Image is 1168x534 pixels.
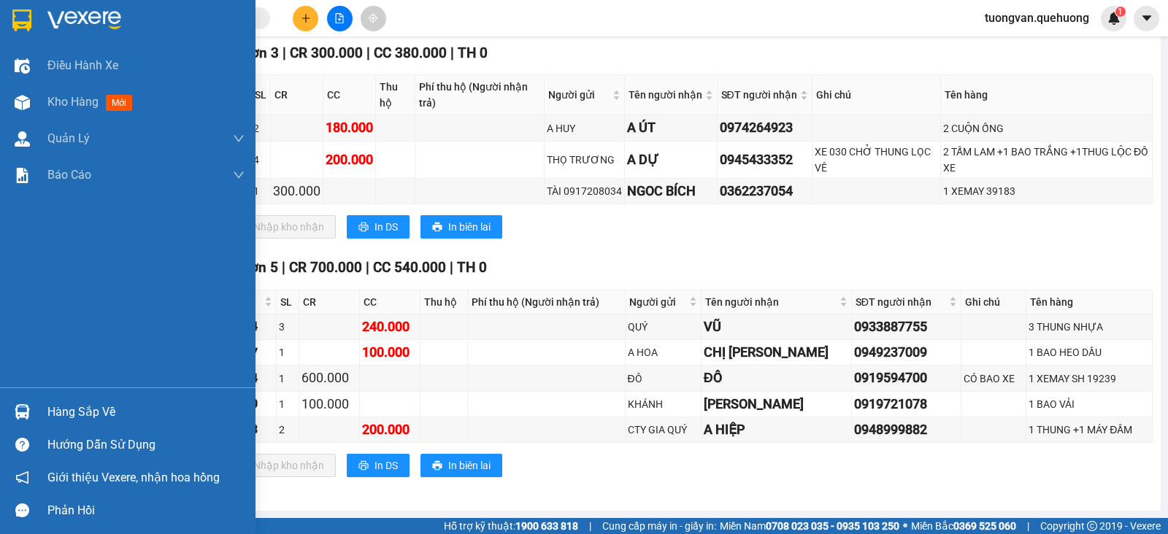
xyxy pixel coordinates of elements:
[347,454,410,477] button: printerIn DS
[468,290,625,314] th: Phí thu hộ (Người nhận trả)
[366,44,370,61] span: |
[283,44,286,61] span: |
[1029,371,1150,387] div: 1 XEMAY SH 19239
[852,314,962,340] td: 0933887755
[625,179,718,204] td: NGOC BÍCH
[628,422,699,438] div: CTY GIA QUÝ
[943,120,1150,136] div: 2 CUỘN ỐNG
[628,344,699,360] div: A HOA
[301,368,357,388] div: 600.000
[47,129,90,147] span: Quản Lý
[943,144,1150,176] div: 2 TẤM LAM +1 BAO TRẮNG +1THUG LỘC ĐỒ XE
[326,150,373,170] div: 200.000
[815,144,938,176] div: XE 030 CHỞ THUNG LỌC VÊ
[766,520,899,532] strong: 0708 023 035 - 0935 103 250
[15,438,29,452] span: question-circle
[374,44,447,61] span: CC 380.000
[941,75,1153,115] th: Tên hàng
[362,419,418,440] div: 200.000
[290,44,363,61] span: CR 300.000
[704,419,849,440] div: A HIỆP
[854,368,959,388] div: 0919594700
[279,371,296,387] div: 1
[812,75,941,115] th: Ghi chú
[360,290,420,314] th: CC
[852,365,962,391] td: 0919594700
[448,457,491,473] span: In biên lai
[432,222,442,233] span: printer
[47,56,118,74] span: Điều hành xe
[420,290,468,314] th: Thu hộ
[1107,12,1121,25] img: icon-new-feature
[444,518,578,534] span: Hỗ trợ kỹ thuật:
[273,181,320,201] div: 300.000
[358,222,369,233] span: printer
[368,13,378,23] span: aim
[718,142,812,179] td: 0945433352
[448,219,491,235] span: In biên lai
[961,290,1026,314] th: Ghi chú
[106,95,132,111] span: mới
[253,120,268,136] div: 2
[15,58,30,74] img: warehouse-icon
[1115,7,1126,17] sup: 1
[299,290,360,314] th: CR
[702,365,852,391] td: ĐÔ
[856,294,947,310] span: SĐT người nhận
[702,417,852,443] td: A HIỆP
[226,454,336,477] button: downloadNhập kho nhận
[358,460,369,472] span: printer
[301,13,311,23] span: plus
[327,6,353,31] button: file-add
[704,317,849,337] div: VŨ
[1029,344,1150,360] div: 1 BAO HEO DẦU
[852,340,962,365] td: 0949237009
[627,117,715,138] div: A ÚT
[953,520,1016,532] strong: 0369 525 060
[629,87,702,103] span: Tên người nhận
[289,259,362,276] span: CR 700.000
[293,6,318,31] button: plus
[271,75,323,115] th: CR
[547,183,622,199] div: TÀI 0917208034
[226,215,336,239] button: downloadNhập kho nhận
[374,219,398,235] span: In DS
[15,168,30,183] img: solution-icon
[721,87,797,103] span: SĐT người nhận
[705,294,837,310] span: Tên người nhận
[279,396,296,412] div: 1
[943,183,1150,199] div: 1 XEMAY 39183
[718,179,812,204] td: 0362237054
[233,133,245,144] span: down
[373,259,446,276] span: CC 540.000
[548,87,610,103] span: Người gửi
[277,290,299,314] th: SL
[1029,319,1150,335] div: 3 THUNG NHỰA
[720,150,810,170] div: 0945433352
[282,259,285,276] span: |
[627,150,715,170] div: A DỰ
[233,169,245,181] span: down
[720,117,810,138] div: 0974264923
[629,294,686,310] span: Người gửi
[362,342,418,363] div: 100.000
[334,13,345,23] span: file-add
[1027,518,1029,534] span: |
[420,454,502,477] button: printerIn biên lai
[602,518,716,534] span: Cung cấp máy in - giấy in:
[720,518,899,534] span: Miền Nam
[47,401,245,423] div: Hàng sắp về
[279,422,296,438] div: 2
[911,518,1016,534] span: Miền Bắc
[702,314,852,340] td: VŨ
[347,215,410,239] button: printerIn DS
[239,259,278,276] span: Đơn 5
[1140,12,1153,25] span: caret-down
[720,181,810,201] div: 0362237054
[279,319,296,335] div: 3
[15,404,30,419] img: warehouse-icon
[12,9,31,31] img: logo-vxr
[704,394,849,414] div: [PERSON_NAME]
[251,75,271,115] th: SL
[964,371,1023,387] div: CÓ BAO XE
